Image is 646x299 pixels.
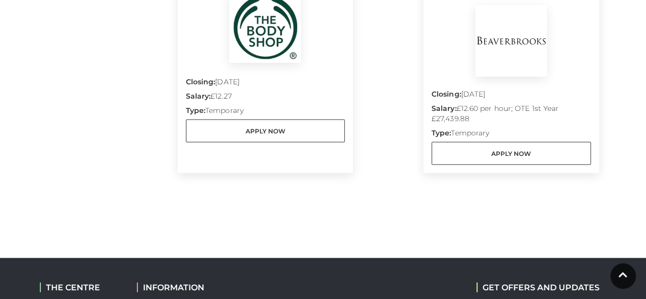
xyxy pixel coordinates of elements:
strong: Closing: [186,77,216,86]
a: Apply Now [186,120,345,143]
strong: Salary: [186,91,211,101]
p: [DATE] [186,77,345,91]
strong: Salary: [432,104,457,113]
h2: THE CENTRE [40,283,122,292]
h2: GET OFFERS AND UPDATES [476,283,600,292]
p: [DATE] [432,89,591,103]
p: £12.60 per hour; OTE 1st Year £27,439.88 [432,103,591,128]
strong: Type: [432,128,451,137]
p: Temporary [432,128,591,142]
p: Temporary [186,105,345,120]
img: BeaverBrooks The Jewellers [475,5,547,77]
strong: Type: [186,106,205,115]
strong: Closing: [432,89,461,99]
h2: INFORMATION [137,283,267,292]
p: £12.27 [186,91,345,105]
a: Apply Now [432,142,591,165]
